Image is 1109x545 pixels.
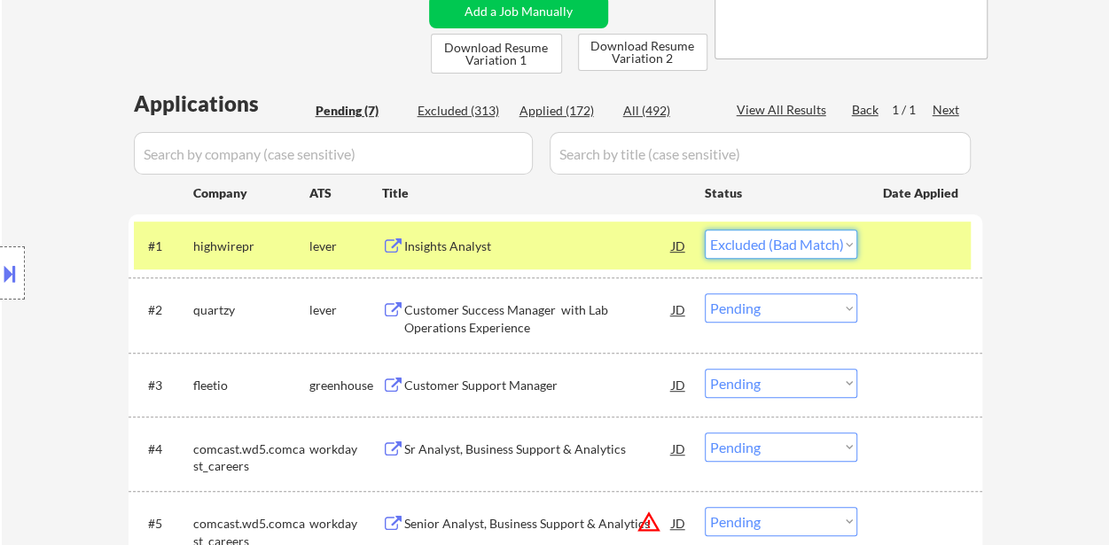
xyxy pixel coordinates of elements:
button: Download Resume Variation 2 [578,34,707,71]
div: 1 / 1 [892,101,933,119]
div: Date Applied [883,184,961,202]
input: Search by company (case sensitive) [134,132,533,175]
div: lever [309,237,382,255]
div: Next [933,101,961,119]
div: comcast.wd5.comcast_careers [193,440,309,475]
div: Customer Success Manager with Lab Operations Experience [404,301,672,336]
div: greenhouse [309,377,382,394]
div: #4 [148,440,179,458]
div: Back [852,101,880,119]
div: JD [670,369,688,401]
div: JD [670,432,688,464]
div: All (492) [623,102,712,120]
div: ATS [309,184,382,202]
div: Status [705,176,857,208]
button: Download Resume Variation 1 [431,34,562,74]
div: JD [670,507,688,539]
div: workday [309,440,382,458]
div: #5 [148,515,179,533]
div: Sr Analyst, Business Support & Analytics [404,440,672,458]
div: Excluded (313) [418,102,506,120]
div: JD [670,230,688,261]
button: warning_amber [637,510,661,534]
div: View All Results [737,101,832,119]
div: lever [309,301,382,319]
input: Search by title (case sensitive) [550,132,971,175]
div: Senior Analyst, Business Support & Analytics [404,515,672,533]
div: Applied (172) [519,102,608,120]
div: JD [670,293,688,325]
div: Applications [134,93,309,114]
div: Pending (7) [316,102,404,120]
div: workday [309,515,382,533]
div: Title [382,184,688,202]
div: Customer Support Manager [404,377,672,394]
div: Insights Analyst [404,237,672,255]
